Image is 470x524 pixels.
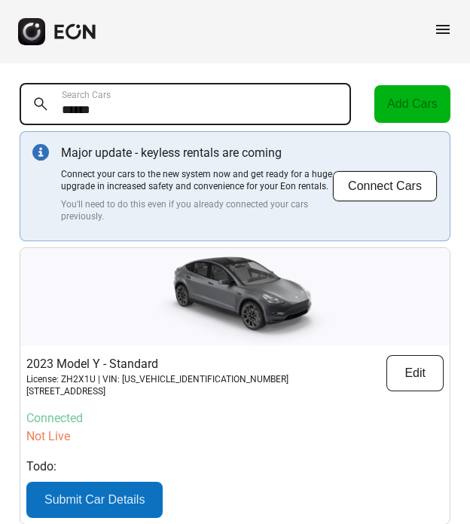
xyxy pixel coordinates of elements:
p: You'll need to do this even if you already connected your cars previously. [61,198,332,222]
img: info [32,144,49,161]
img: car [137,248,333,346]
span: menu [434,20,452,38]
p: 2023 Model Y - Standard [26,355,288,373]
p: Todo: [26,458,444,476]
p: License: ZH2X1U | VIN: [US_VEHICLE_IDENTIFICATION_NUMBER] [26,373,288,385]
button: Submit Car Details [26,482,163,518]
p: Not Live [26,427,444,446]
button: Connect Cars [332,170,438,202]
label: Search Cars [62,89,111,101]
p: Connect your cars to the new system now and get ready for a huge upgrade in increased safety and ... [61,168,332,192]
p: Major update - keyless rentals are coming [61,144,332,162]
p: [STREET_ADDRESS] [26,385,288,397]
button: Edit [386,355,444,391]
p: Connected [26,409,444,427]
